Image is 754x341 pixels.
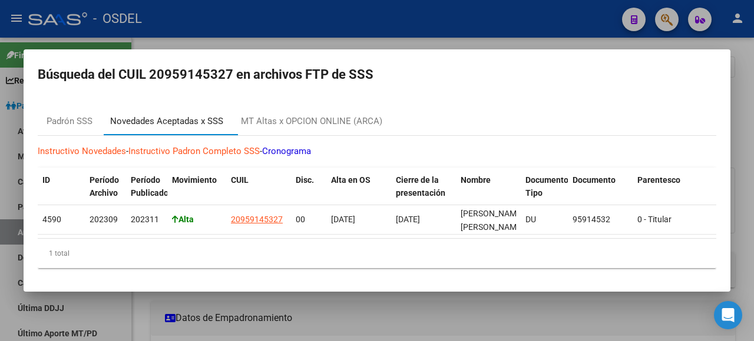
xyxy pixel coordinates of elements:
[231,215,283,224] span: 20959145327
[714,301,742,329] div: Open Intercom Messenger
[326,168,391,219] datatable-header-cell: Alta en OS
[38,63,716,86] h2: Búsqueda del CUIL 20959145327 en archivos FTP de SSS
[331,175,371,185] span: Alta en OS
[126,168,167,219] datatable-header-cell: Período Publicado
[573,175,616,185] span: Documento
[42,215,61,224] span: 4590
[331,215,355,224] span: [DATE]
[296,213,322,226] div: 00
[461,209,524,232] span: [PERSON_NAME] [PERSON_NAME]
[637,215,672,224] span: 0 - Titular
[42,175,50,185] span: ID
[172,215,194,224] strong: Alta
[172,175,217,185] span: Movimiento
[131,175,168,198] span: Período Publicado
[456,168,521,219] datatable-header-cell: Nombre
[85,168,126,219] datatable-header-cell: Período Archivo
[461,175,491,185] span: Nombre
[637,175,680,185] span: Parentesco
[291,168,326,219] datatable-header-cell: Disc.
[38,239,716,268] div: 1 total
[38,146,126,156] a: Instructivo Novedades
[167,168,226,219] datatable-header-cell: Movimiento
[525,213,563,226] div: DU
[568,168,633,219] datatable-header-cell: Documento
[573,213,628,226] div: 95914532
[396,215,420,224] span: [DATE]
[90,215,118,224] span: 202309
[521,168,568,219] datatable-header-cell: Documento Tipo
[391,168,456,219] datatable-header-cell: Cierre de la presentación
[241,115,382,128] div: MT Altas x OPCION ONLINE (ARCA)
[396,175,445,198] span: Cierre de la presentación
[231,175,249,185] span: CUIL
[296,175,314,185] span: Disc.
[110,115,223,128] div: Novedades Aceptadas x SSS
[128,146,260,156] a: Instructivo Padron Completo SSS
[131,215,159,224] span: 202311
[226,168,291,219] datatable-header-cell: CUIL
[262,146,311,156] a: Cronograma
[47,115,92,128] div: Padrón SSS
[38,145,716,158] p: - -
[525,175,568,198] span: Documento Tipo
[90,175,119,198] span: Período Archivo
[38,168,85,219] datatable-header-cell: ID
